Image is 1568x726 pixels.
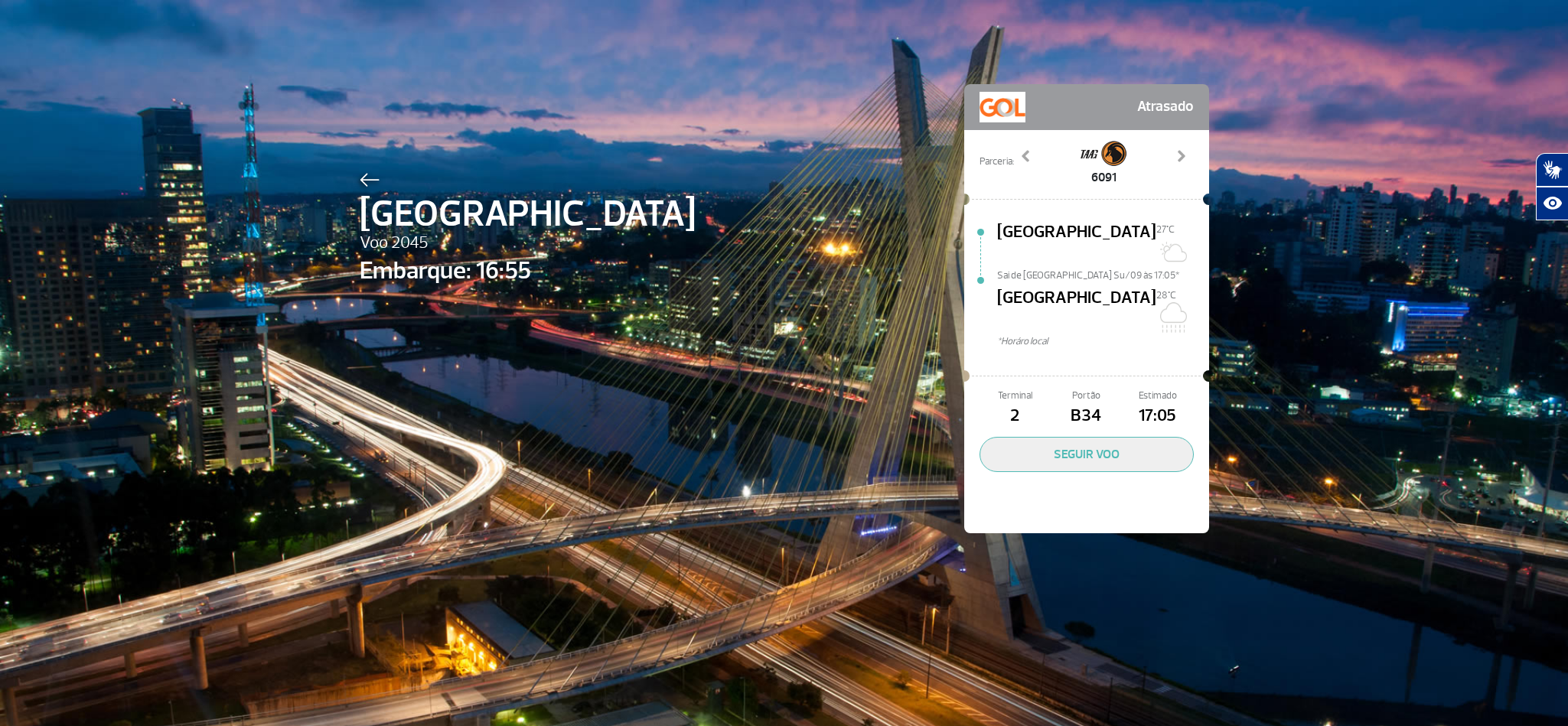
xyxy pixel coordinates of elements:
[360,252,696,289] span: Embarque: 16:55
[1536,153,1568,187] button: Abrir tradutor de língua de sinais.
[997,269,1209,279] span: Sai de [GEOGRAPHIC_DATA] Su/09 às 17:05*
[1081,168,1126,187] span: 6091
[1122,403,1193,429] span: 17:05
[980,403,1051,429] span: 2
[980,155,1014,169] span: Parceria:
[997,220,1156,269] span: [GEOGRAPHIC_DATA]
[980,437,1194,472] button: SEGUIR VOO
[997,334,1209,349] span: *Horáro local
[1156,302,1187,333] img: Nublado
[1156,223,1175,236] span: 27°C
[1051,403,1122,429] span: B34
[980,389,1051,403] span: Terminal
[1122,389,1193,403] span: Estimado
[997,285,1156,334] span: [GEOGRAPHIC_DATA]
[1137,92,1194,122] span: Atrasado
[1156,236,1187,267] img: Sol com muitas nuvens
[1536,187,1568,220] button: Abrir recursos assistivos.
[360,230,696,256] span: Voo 2045
[1156,289,1176,301] span: 28°C
[1536,153,1568,220] div: Plugin de acessibilidade da Hand Talk.
[1051,389,1122,403] span: Portão
[360,187,696,242] span: [GEOGRAPHIC_DATA]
